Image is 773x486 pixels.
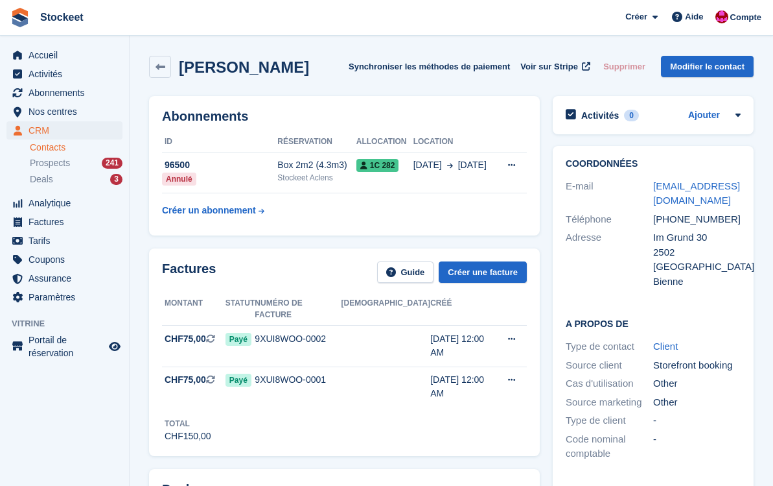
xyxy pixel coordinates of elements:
div: CHF150,00 [165,430,211,443]
div: Code nominal comptable [566,432,653,461]
div: Box 2m2 (4.3m3) [277,158,356,172]
div: [DATE] 12:00 AM [430,373,500,400]
a: Contacts [30,141,122,154]
div: - [653,432,741,461]
div: 2502 [653,245,741,260]
th: [DEMOGRAPHIC_DATA] [341,293,431,326]
span: [DATE] [458,158,487,172]
a: Prospects 241 [30,156,122,170]
a: menu [6,65,122,83]
div: Stockeet Aclens [277,172,356,184]
div: E-mail [566,179,653,208]
a: Créer une facture [439,261,527,283]
div: 3 [110,174,122,185]
div: 0 [624,110,639,121]
div: 9XUI8WOO-0002 [255,332,341,346]
th: Numéro de facture [255,293,341,326]
h2: A propos de [566,317,741,330]
h2: Coordonnées [566,159,741,169]
a: menu [6,194,122,212]
a: Stockeet [35,6,89,28]
div: Cas d'utilisation [566,376,653,391]
span: CHF75,00 [165,332,206,346]
span: Analytique [29,194,106,212]
span: Aide [685,10,703,23]
th: Montant [162,293,225,326]
span: 1C 282 [356,159,399,172]
button: Supprimer [598,56,651,77]
div: 241 [102,158,122,169]
span: [DATE] [413,158,442,172]
a: Modifier le contact [661,56,754,77]
a: menu [6,288,122,306]
span: Payé [225,333,251,346]
div: Im Grund 30 [653,230,741,245]
span: Tarifs [29,232,106,250]
div: Bienne [653,274,741,289]
th: Créé [430,293,500,326]
h2: Factures [162,261,216,283]
a: Client [653,341,678,352]
h2: Abonnements [162,109,527,124]
span: Activités [29,65,106,83]
div: [PHONE_NUMBER] [653,212,741,227]
div: 9XUI8WOO-0001 [255,373,341,387]
a: menu [6,46,122,64]
th: Statut [225,293,255,326]
div: Téléphone [566,212,653,227]
a: menu [6,84,122,102]
div: Adresse [566,230,653,289]
a: menu [6,121,122,140]
div: Créer un abonnement [162,204,256,217]
span: Paramètres [29,288,106,306]
span: Portail de réservation [29,334,106,359]
a: Guide [377,261,434,283]
span: Coupons [29,250,106,269]
a: Créer un abonnement [162,199,264,223]
th: ID [162,132,277,152]
div: 96500 [162,158,277,172]
span: Voir sur Stripe [520,60,578,73]
span: Prospects [30,157,70,169]
a: Voir sur Stripe [515,56,593,77]
div: Annulé [162,173,196,186]
a: menu [6,103,122,121]
h2: Activités [581,110,619,121]
div: Other [653,395,741,410]
button: Synchroniser les méthodes de paiement [349,56,510,77]
img: stora-icon-8386f47178a22dfd0bd8f6a31ec36ba5ce8667c1dd55bd0f319d3a0aa187defe.svg [10,8,30,27]
a: [EMAIL_ADDRESS][DOMAIN_NAME] [653,180,740,206]
span: Compte [730,11,761,24]
a: menu [6,250,122,269]
div: - [653,413,741,428]
div: Storefront booking [653,358,741,373]
span: CHF75,00 [165,373,206,387]
div: Total [165,418,211,430]
img: Valentin BURDET [715,10,728,23]
div: Source client [566,358,653,373]
th: Réservation [277,132,356,152]
a: menu [6,269,122,287]
span: Créer [625,10,647,23]
a: Ajouter [688,108,720,123]
span: CRM [29,121,106,140]
span: Payé [225,374,251,387]
div: Type de contact [566,339,653,354]
a: menu [6,334,122,359]
th: Allocation [356,132,413,152]
span: Assurance [29,269,106,287]
span: Deals [30,173,53,186]
a: menu [6,232,122,250]
div: Type de client [566,413,653,428]
div: Other [653,376,741,391]
a: Deals 3 [30,173,122,186]
th: Location [413,132,496,152]
div: Source marketing [566,395,653,410]
span: Vitrine [12,317,129,330]
span: Accueil [29,46,106,64]
a: Boutique d'aperçu [107,339,122,354]
span: Nos centres [29,103,106,121]
div: [GEOGRAPHIC_DATA] [653,260,741,274]
span: Factures [29,213,106,231]
h2: [PERSON_NAME] [179,58,309,76]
